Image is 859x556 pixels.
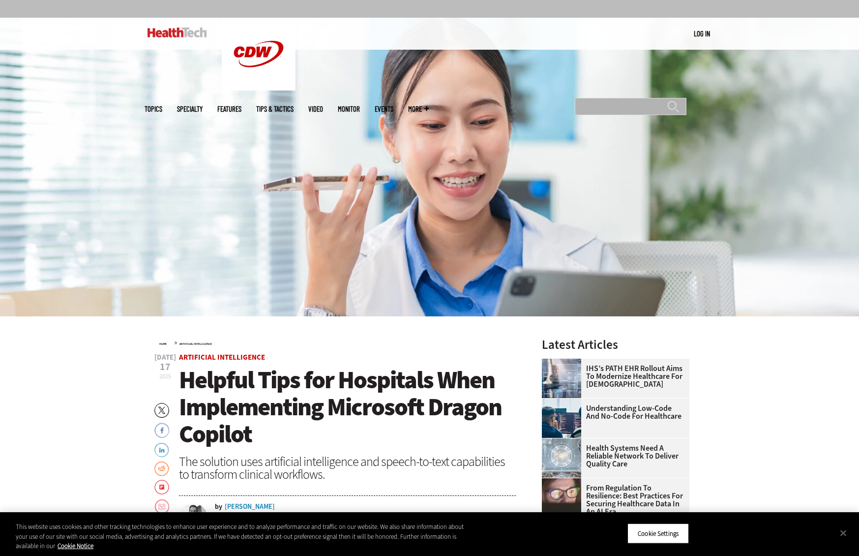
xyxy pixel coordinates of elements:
[694,29,710,39] div: User menu
[308,105,323,113] a: Video
[222,18,296,91] img: Home
[179,352,265,362] a: Artificial Intelligence
[177,105,203,113] span: Specialty
[627,523,689,544] button: Cookie Settings
[217,105,241,113] a: Features
[154,362,176,372] span: 17
[408,105,429,113] span: More
[542,339,689,351] h3: Latest Articles
[542,404,683,420] a: Understanding Low-Code and No-Code for Healthcare
[832,522,854,544] button: Close
[542,438,586,446] a: Healthcare networking
[542,478,586,486] a: woman wearing glasses looking at healthcare data on screen
[179,455,516,481] div: The solution uses artificial intelligence and speech-to-text capabilities to transform clinical w...
[179,503,207,532] img: Cory Smith
[225,503,275,510] a: [PERSON_NAME]
[542,399,581,438] img: Coworkers coding
[542,444,683,468] a: Health Systems Need a Reliable Network To Deliver Quality Care
[222,83,296,93] a: CDW
[145,105,162,113] span: Topics
[542,359,586,367] a: Electronic health records
[542,359,581,398] img: Electronic health records
[58,542,93,550] a: More information about your privacy
[179,342,212,346] a: Artificial Intelligence
[542,478,581,518] img: woman wearing glasses looking at healthcare data on screen
[542,399,586,406] a: Coworkers coding
[542,438,581,478] img: Healthcare networking
[148,28,207,37] img: Home
[694,29,710,38] a: Log in
[542,365,683,388] a: IHS’s PATH EHR Rollout Aims to Modernize Healthcare for [DEMOGRAPHIC_DATA]
[375,105,393,113] a: Events
[159,342,167,346] a: Home
[256,105,294,113] a: Tips & Tactics
[159,372,171,380] span: 2025
[154,354,176,361] span: [DATE]
[159,339,516,346] div: »
[16,522,473,551] div: This website uses cookies and other tracking technologies to enhance user experience and to analy...
[215,503,222,510] span: by
[542,484,683,516] a: From Regulation to Resilience: Best Practices for Securing Healthcare Data in an AI Era
[338,105,360,113] a: MonITor
[179,364,502,450] span: Helpful Tips for Hospitals When Implementing Microsoft Dragon Copilot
